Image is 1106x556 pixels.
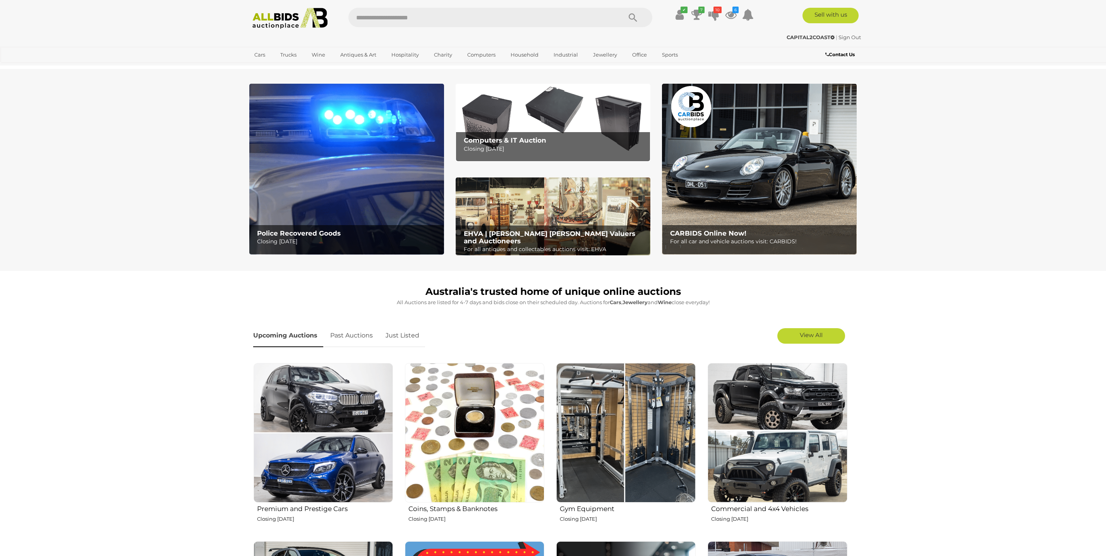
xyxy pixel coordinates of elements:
[254,363,393,503] img: Premium and Prestige Cars
[560,503,696,513] h2: Gym Equipment
[549,48,583,61] a: Industrial
[707,363,847,535] a: Commercial and 4x4 Vehicles Closing [DATE]
[836,34,837,40] span: |
[257,515,393,523] p: Closing [DATE]
[249,61,314,74] a: [GEOGRAPHIC_DATA]
[732,7,739,13] i: 6
[610,299,621,305] strong: Cars
[708,363,847,503] img: Commercial and 4x4 Vehicles
[386,48,424,61] a: Hospitality
[253,363,393,535] a: Premium and Prestige Cars Closing [DATE]
[405,363,544,535] a: Coins, Stamps & Banknotes Closing [DATE]
[658,299,672,305] strong: Wine
[429,48,457,61] a: Charity
[464,244,646,254] p: For all antiques and collectables auctions visit: EHVA
[456,84,650,162] img: Computers & IT Auction
[257,237,439,246] p: Closing [DATE]
[622,299,648,305] strong: Jewellery
[711,515,847,523] p: Closing [DATE]
[556,363,696,535] a: Gym Equipment Closing [DATE]
[456,84,650,162] a: Computers & IT Auction Computers & IT Auction Closing [DATE]
[698,7,705,13] i: 7
[324,324,379,347] a: Past Auctions
[662,84,857,255] img: CARBIDS Online Now!
[662,84,857,255] a: CARBIDS Online Now! CARBIDS Online Now! For all car and vehicle auctions visit: CARBIDS!
[839,34,861,40] a: Sign Out
[777,328,845,344] a: View All
[787,34,835,40] strong: CAPITAL2COAST
[257,503,393,513] h2: Premium and Prestige Cars
[257,229,341,237] b: Police Recovered Goods
[464,136,546,144] b: Computers & IT Auction
[408,515,544,523] p: Closing [DATE]
[408,503,544,513] h2: Coins, Stamps & Banknotes
[249,48,270,61] a: Cars
[464,230,635,245] b: EHVA | [PERSON_NAME] [PERSON_NAME] Valuers and Auctioneers
[614,8,652,27] button: Search
[802,8,859,23] a: Sell with us
[275,48,302,61] a: Trucks
[556,363,696,503] img: Gym Equipment
[825,52,855,57] b: Contact Us
[462,48,501,61] a: Computers
[506,48,544,61] a: Household
[725,8,737,22] a: 6
[249,84,444,255] a: Police Recovered Goods Police Recovered Goods Closing [DATE]
[253,324,323,347] a: Upcoming Auctions
[253,286,853,297] h1: Australia's trusted home of unique online auctions
[253,298,853,307] p: All Auctions are listed for 4-7 days and bids close on their scheduled day. Auctions for , and cl...
[713,7,722,13] i: 10
[335,48,381,61] a: Antiques & Art
[627,48,652,61] a: Office
[691,8,703,22] a: 7
[800,331,823,339] span: View All
[248,8,332,29] img: Allbids.com.au
[674,8,686,22] a: ✔
[456,177,650,256] a: EHVA | Evans Hastings Valuers and Auctioneers EHVA | [PERSON_NAME] [PERSON_NAME] Valuers and Auct...
[708,8,720,22] a: 10
[657,48,683,61] a: Sports
[249,84,444,255] img: Police Recovered Goods
[464,144,646,154] p: Closing [DATE]
[787,34,836,40] a: CAPITAL2COAST
[560,515,696,523] p: Closing [DATE]
[380,324,425,347] a: Just Listed
[681,7,688,13] i: ✔
[405,363,544,503] img: Coins, Stamps & Banknotes
[456,177,650,256] img: EHVA | Evans Hastings Valuers and Auctioneers
[711,503,847,513] h2: Commercial and 4x4 Vehicles
[588,48,622,61] a: Jewellery
[825,50,857,59] a: Contact Us
[670,237,852,246] p: For all car and vehicle auctions visit: CARBIDS!
[307,48,330,61] a: Wine
[670,229,746,237] b: CARBIDS Online Now!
